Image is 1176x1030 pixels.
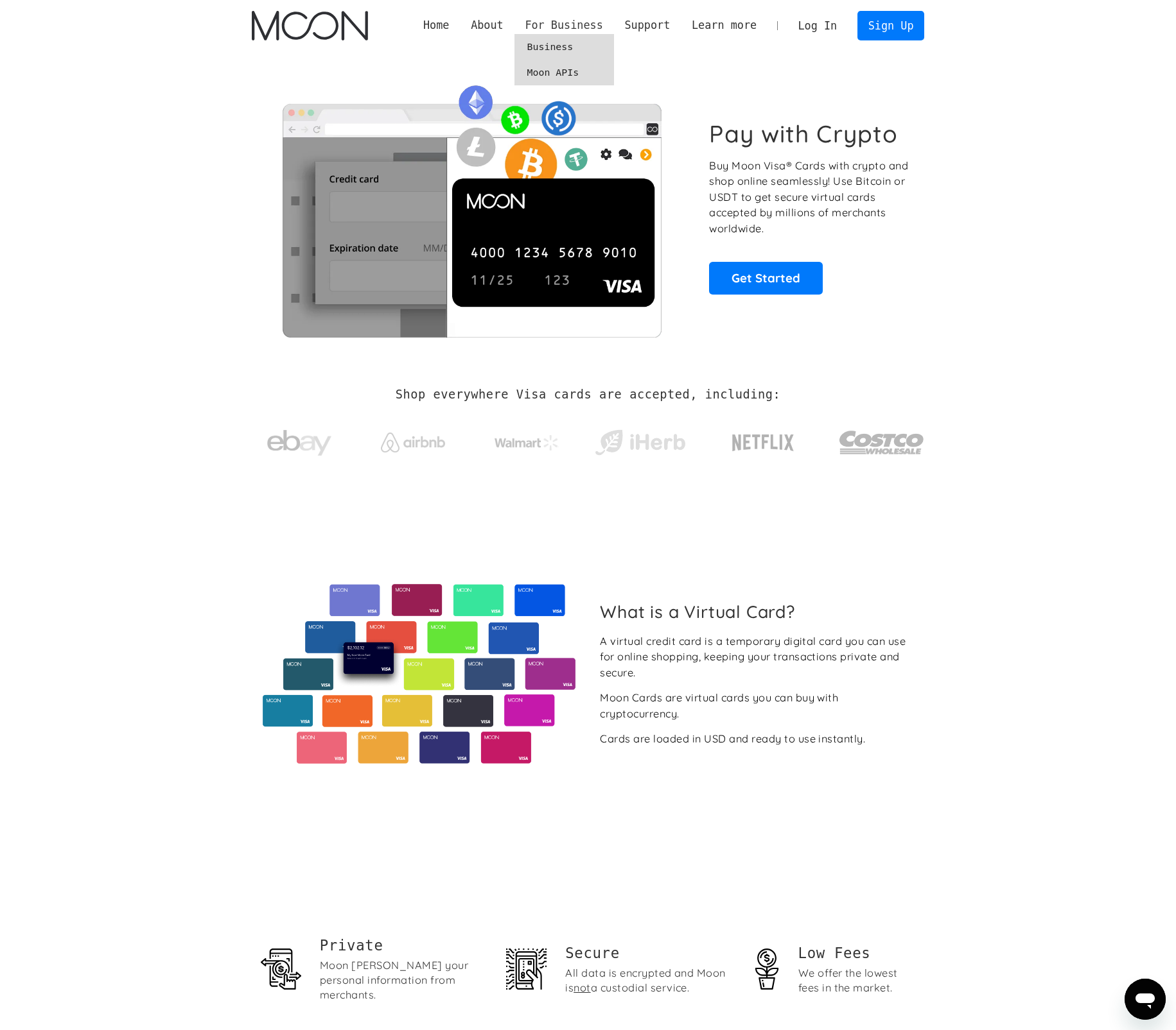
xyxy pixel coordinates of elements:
div: Cards are loaded in USD and ready to use instantly. [600,731,865,747]
h2: Secure [565,943,731,963]
img: ebay [267,423,331,463]
a: Walmart [478,422,574,457]
a: Sign Up [857,11,924,40]
a: Home [412,17,460,33]
img: Costco [839,418,925,467]
div: For Business [525,17,602,33]
div: About [460,17,514,33]
h2: What is a Virtual Card? [600,601,914,622]
div: Learn more [681,17,768,33]
div: Learn more [692,17,757,33]
img: Money stewardship [746,948,787,989]
img: Privacy [261,948,301,989]
img: iHerb [592,426,688,459]
div: For Business [514,17,614,33]
a: Airbnb [365,420,461,459]
div: Moon Cards are virtual cards you can buy with cryptocurrency. [600,690,914,721]
img: Virtual cards from Moon [261,584,577,764]
div: We offer the lowest fees in the market. [798,966,916,995]
a: Get Started [709,262,823,294]
span: not [574,981,590,994]
div: All data is encrypted and Moon is a custodial service. [565,966,731,995]
h2: Shop everywhere Visa cards are accepted, including: [396,388,780,402]
div: A virtual credit card is a temporary digital card you can use for online shopping, keeping your t... [600,633,914,681]
div: Moon [PERSON_NAME] your personal information from merchants. [320,958,486,1002]
a: Moon APIs [514,60,614,85]
h1: Low Fees [798,943,916,963]
a: Business [514,34,614,60]
div: Support [614,17,681,33]
img: Walmart [495,435,559,451]
img: Netflix [731,427,795,459]
h1: Private [320,936,486,956]
h1: Pay with Crypto [709,119,898,148]
a: iHerb [592,413,688,466]
img: Moon Logo [252,11,368,40]
img: Airbnb [381,433,445,452]
nav: For Business [514,34,614,85]
img: Security [506,948,547,989]
a: Netflix [706,414,821,465]
iframe: Button to launch messaging window [1125,979,1166,1020]
div: Support [624,17,670,33]
img: Moon Cards let you spend your crypto anywhere Visa is accepted. [252,76,692,337]
p: Buy Moon Visa® Cards with crypto and shop online seamlessly! Use Bitcoin or USDT to get secure vi... [709,158,910,237]
a: Costco [839,406,925,473]
div: About [471,17,504,33]
a: home [252,11,368,40]
a: ebay [252,410,347,470]
a: Log In [787,12,848,40]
